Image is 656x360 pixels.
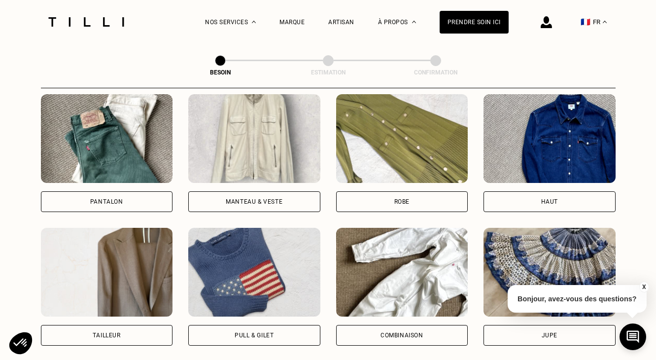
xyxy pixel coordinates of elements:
[41,228,173,317] img: Tilli retouche votre Tailleur
[188,94,320,183] img: Tilli retouche votre Manteau & Veste
[508,285,647,313] p: Bonjour, avez-vous des questions?
[542,332,557,338] div: Jupe
[279,69,378,76] div: Estimation
[336,228,468,317] img: Tilli retouche votre Combinaison
[90,199,123,205] div: Pantalon
[412,21,416,23] img: Menu déroulant à propos
[93,332,121,338] div: Tailleur
[279,19,305,26] a: Marque
[639,282,649,292] button: X
[252,21,256,23] img: Menu déroulant
[380,332,423,338] div: Combinaison
[541,199,558,205] div: Haut
[541,16,552,28] img: icône connexion
[226,199,282,205] div: Manteau & Veste
[45,17,128,27] img: Logo du service de couturière Tilli
[581,17,590,27] span: 🇫🇷
[603,21,607,23] img: menu déroulant
[235,332,274,338] div: Pull & gilet
[483,94,616,183] img: Tilli retouche votre Haut
[336,94,468,183] img: Tilli retouche votre Robe
[483,228,616,317] img: Tilli retouche votre Jupe
[188,228,320,317] img: Tilli retouche votre Pull & gilet
[328,19,354,26] a: Artisan
[440,11,509,34] a: Prendre soin ici
[386,69,485,76] div: Confirmation
[394,199,410,205] div: Robe
[171,69,270,76] div: Besoin
[41,94,173,183] img: Tilli retouche votre Pantalon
